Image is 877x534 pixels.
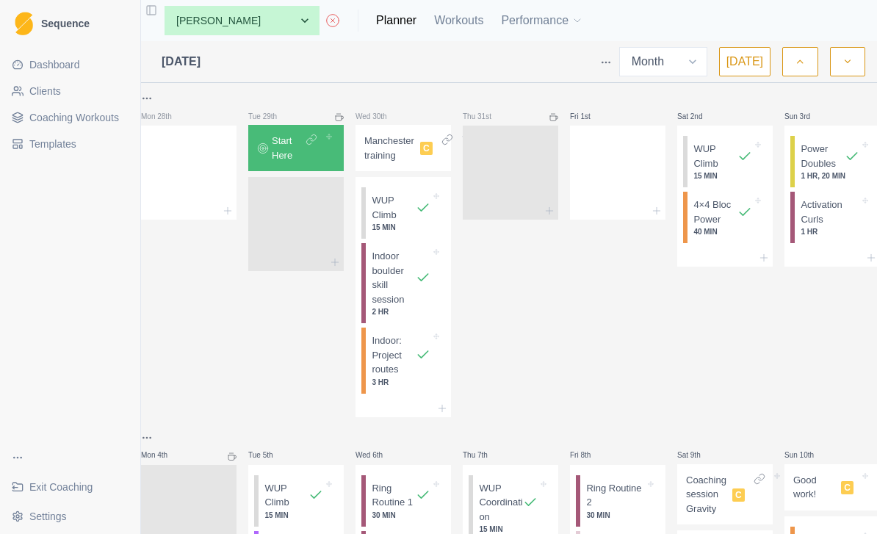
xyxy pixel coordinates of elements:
[793,473,835,502] p: Good work!
[6,505,134,528] button: Settings
[576,475,660,527] div: Ring Routine 230 MIN
[356,111,400,122] p: Wed 30th
[586,481,645,510] p: Ring Routine 2
[6,79,134,103] a: Clients
[801,226,859,237] p: 1 HR
[372,222,430,233] p: 15 MIN
[479,481,523,524] p: WUP Coordination
[6,132,134,156] a: Templates
[141,111,185,122] p: Mon 28th
[677,111,721,122] p: Sat 2nd
[801,170,859,181] p: 1 HR, 20 MIN
[29,480,93,494] span: Exit Coaching
[841,481,853,494] span: C
[264,481,308,510] p: WUP Climb
[586,510,645,521] p: 30 MIN
[372,377,430,388] p: 3 HR
[361,187,445,239] div: WUP Climb15 MIN
[372,510,430,521] p: 30 MIN
[41,18,90,29] span: Sequence
[356,125,451,171] div: Manchester trainingC
[784,111,829,122] p: Sun 3rd
[683,192,767,243] div: 4×4 Bloc Power40 MIN
[372,481,416,510] p: Ring Routine 1
[272,134,303,162] p: Start Here
[677,464,773,525] div: Coaching session GravityC
[29,110,119,125] span: Coaching Workouts
[686,473,726,516] p: Coaching session Gravity
[372,306,430,317] p: 2 HR
[6,53,134,76] a: Dashboard
[356,450,400,461] p: Wed 6th
[264,510,323,521] p: 15 MIN
[141,450,185,461] p: Mon 4th
[463,450,507,461] p: Thu 7th
[463,111,507,122] p: Thu 31st
[29,84,61,98] span: Clients
[693,142,737,170] p: WUP Climb
[361,475,445,527] div: Ring Routine 130 MIN
[248,111,292,122] p: Tue 29th
[570,111,614,122] p: Fri 1st
[372,333,416,377] p: Indoor: Project routes
[434,12,483,29] a: Workouts
[15,12,33,36] img: Logo
[801,142,845,170] p: Power Doubles
[162,53,201,71] span: [DATE]
[570,450,614,461] p: Fri 8th
[501,6,583,35] button: Performance
[6,106,134,129] a: Coaching Workouts
[693,170,752,181] p: 15 MIN
[248,450,292,461] p: Tue 5th
[732,488,745,502] span: C
[784,450,829,461] p: Sun 10th
[693,198,737,226] p: 4×4 Bloc Power
[677,450,721,461] p: Sat 9th
[6,6,134,41] a: LogoSequence
[801,198,859,226] p: Activation Curls
[364,134,414,162] p: Manchester training
[693,226,752,237] p: 40 MIN
[790,136,874,187] div: Power Doubles1 HR, 20 MIN
[683,136,767,187] div: WUP Climb15 MIN
[29,137,76,151] span: Templates
[372,249,416,306] p: Indoor boulder skill session
[420,142,433,155] span: C
[361,243,445,323] div: Indoor boulder skill session2 HR
[376,12,416,29] a: Planner
[6,475,134,499] a: Exit Coaching
[29,57,80,72] span: Dashboard
[719,47,770,76] button: [DATE]
[790,192,874,243] div: Activation Curls1 HR
[372,193,416,222] p: WUP Climb
[248,125,344,171] div: Start Here
[254,475,338,527] div: WUP Climb15 MIN
[361,328,445,394] div: Indoor: Project routes3 HR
